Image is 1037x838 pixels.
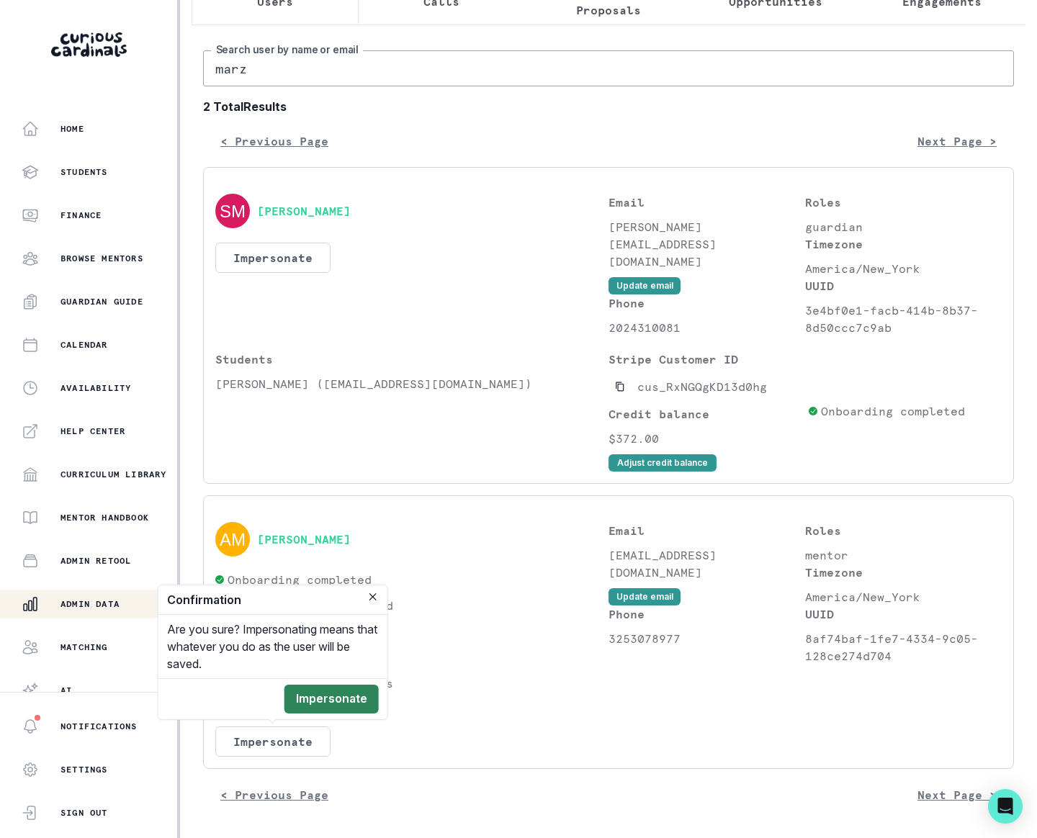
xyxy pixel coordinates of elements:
[609,277,681,294] button: Update email
[60,764,108,775] p: Settings
[609,194,805,211] p: Email
[215,194,250,228] img: svg
[60,123,84,135] p: Home
[203,780,346,809] button: < Previous Page
[215,351,609,368] p: Students
[60,425,125,437] p: Help Center
[284,685,379,713] button: Impersonate
[805,218,1002,235] p: guardian
[609,430,802,447] p: $372.00
[805,630,1002,664] p: 8af74baf-1fe7-4334-9c05-128ce274d704
[215,375,609,392] p: [PERSON_NAME] ([EMAIL_ADDRESS][DOMAIN_NAME])
[609,546,805,581] p: [EMAIL_ADDRESS][DOMAIN_NAME]
[805,546,1002,564] p: mentor
[805,522,1002,539] p: Roles
[60,253,143,264] p: Browse Mentors
[805,194,1002,211] p: Roles
[805,260,1002,277] p: America/New_York
[364,588,382,605] button: Close
[158,615,387,678] div: Are you sure? Impersonating means that whatever you do as the user will be saved.
[609,588,681,605] button: Update email
[51,32,127,57] img: Curious Cardinals Logo
[609,375,632,398] button: Copied to clipboard
[257,204,351,218] button: [PERSON_NAME]
[203,127,346,156] button: < Previous Page
[805,605,1002,623] p: UUID
[805,564,1002,581] p: Timezone
[257,532,351,546] button: [PERSON_NAME]
[215,522,250,557] img: svg
[158,585,387,615] header: Confirmation
[60,685,72,696] p: AI
[60,339,108,351] p: Calendar
[609,605,805,623] p: Phone
[60,641,108,653] p: Matching
[60,166,108,178] p: Students
[60,555,131,567] p: Admin Retool
[900,127,1014,156] button: Next Page >
[805,235,1002,253] p: Timezone
[60,296,143,307] p: Guardian Guide
[609,218,805,270] p: [PERSON_NAME][EMAIL_ADDRESS][DOMAIN_NAME]
[609,454,717,472] button: Adjust credit balance
[60,469,167,480] p: Curriculum Library
[805,588,1002,605] p: America/New_York
[821,402,965,420] p: Onboarding completed
[60,512,149,523] p: Mentor Handbook
[60,807,108,819] p: Sign Out
[609,522,805,539] p: Email
[60,598,120,610] p: Admin Data
[637,378,767,395] p: cus_RxNGQgKD13d0hg
[203,98,1014,115] b: 2 Total Results
[60,721,138,732] p: Notifications
[609,351,802,368] p: Stripe Customer ID
[805,302,1002,336] p: 3e4bf0e1-facb-414b-8b37-8d50ccc7c9ab
[609,630,805,647] p: 3253078977
[900,780,1014,809] button: Next Page >
[60,382,131,394] p: Availability
[609,405,802,423] p: Credit balance
[609,319,805,336] p: 2024310081
[215,726,331,757] button: Impersonate
[60,209,102,221] p: Finance
[609,294,805,312] p: Phone
[228,571,372,588] p: Onboarding completed
[805,277,1002,294] p: UUID
[215,243,331,273] button: Impersonate
[988,789,1023,824] div: Open Intercom Messenger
